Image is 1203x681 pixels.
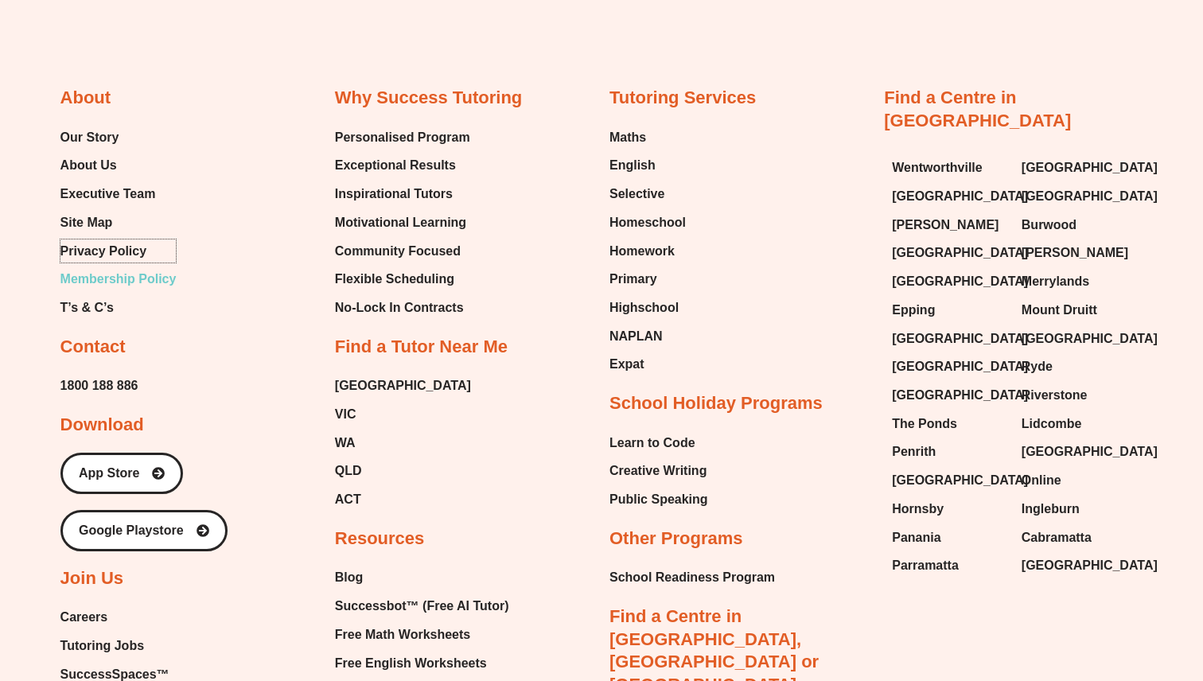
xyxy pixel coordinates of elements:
[1022,440,1158,464] span: [GEOGRAPHIC_DATA]
[1022,185,1135,208] a: [GEOGRAPHIC_DATA]
[1022,270,1089,294] span: Merrylands
[892,327,1006,351] a: [GEOGRAPHIC_DATA]
[1022,497,1135,521] a: Ingleburn
[335,566,364,590] span: Blog
[60,154,177,177] a: About Us
[60,296,177,320] a: T’s & C’s
[1022,526,1092,550] span: Cabramatta
[609,296,679,320] span: Highschool
[335,296,464,320] span: No-Lock In Contracts
[609,182,664,206] span: Selective
[609,527,743,551] h2: Other Programs
[60,634,144,658] span: Tutoring Jobs
[892,185,1006,208] a: [GEOGRAPHIC_DATA]
[892,156,983,180] span: Wentworthville
[609,154,656,177] span: English
[1022,298,1097,322] span: Mount Druitt
[609,459,707,483] span: Creative Writing
[609,211,686,235] a: Homeschool
[60,211,113,235] span: Site Map
[892,440,1006,464] a: Penrith
[609,352,686,376] a: Expat
[892,412,1006,436] a: The Ponds
[892,554,959,578] span: Parramatta
[335,623,525,647] a: Free Math Worksheets
[609,566,775,590] a: School Readiness Program
[335,623,470,647] span: Free Math Worksheets
[335,182,453,206] span: Inspirational Tutors
[892,185,1028,208] span: [GEOGRAPHIC_DATA]
[609,239,686,263] a: Homework
[1022,554,1158,578] span: [GEOGRAPHIC_DATA]
[1022,469,1061,492] span: Online
[60,567,123,590] h2: Join Us
[1022,327,1135,351] a: [GEOGRAPHIC_DATA]
[892,270,1028,294] span: [GEOGRAPHIC_DATA]
[335,154,456,177] span: Exceptional Results
[1022,440,1135,464] a: [GEOGRAPHIC_DATA]
[335,431,356,455] span: WA
[335,488,471,512] a: ACT
[335,239,470,263] a: Community Focused
[1123,605,1203,681] div: Chat Widget
[1022,270,1135,294] a: Merrylands
[1022,156,1135,180] a: [GEOGRAPHIC_DATA]
[892,298,935,322] span: Epping
[892,213,1006,237] a: [PERSON_NAME]
[60,374,138,398] span: 1800 188 886
[60,605,197,629] a: Careers
[60,126,177,150] a: Our Story
[609,182,686,206] a: Selective
[60,267,177,291] a: Membership Policy
[609,239,675,263] span: Homework
[1022,469,1135,492] a: Online
[892,469,1006,492] a: [GEOGRAPHIC_DATA]
[60,414,144,437] h2: Download
[1022,241,1128,265] span: [PERSON_NAME]
[335,267,470,291] a: Flexible Scheduling
[892,241,1006,265] a: [GEOGRAPHIC_DATA]
[892,355,1006,379] a: [GEOGRAPHIC_DATA]
[60,126,119,150] span: Our Story
[892,270,1006,294] a: [GEOGRAPHIC_DATA]
[609,392,823,415] h2: School Holiday Programs
[1022,554,1135,578] a: [GEOGRAPHIC_DATA]
[892,156,1006,180] a: Wentworthville
[609,325,663,348] span: NAPLAN
[60,182,177,206] a: Executive Team
[609,126,646,150] span: Maths
[1022,298,1135,322] a: Mount Druitt
[892,241,1028,265] span: [GEOGRAPHIC_DATA]
[60,239,177,263] a: Privacy Policy
[892,497,1006,521] a: Hornsby
[892,412,957,436] span: The Ponds
[335,652,487,675] span: Free English Worksheets
[884,88,1071,130] a: Find a Centre in [GEOGRAPHIC_DATA]
[609,154,686,177] a: English
[335,211,470,235] a: Motivational Learning
[60,182,156,206] span: Executive Team
[892,213,999,237] span: [PERSON_NAME]
[335,594,525,618] a: Successbot™ (Free AI Tutor)
[609,325,686,348] a: NAPLAN
[1022,355,1135,379] a: Ryde
[335,594,509,618] span: Successbot™ (Free AI Tutor)
[335,374,471,398] a: [GEOGRAPHIC_DATA]
[60,296,114,320] span: T’s & C’s
[60,453,183,494] a: App Store
[335,154,470,177] a: Exceptional Results
[609,126,686,150] a: Maths
[335,459,471,483] a: QLD
[335,267,454,291] span: Flexible Scheduling
[335,182,470,206] a: Inspirational Tutors
[892,298,1006,322] a: Epping
[335,403,471,426] a: VIC
[60,605,108,629] span: Careers
[1022,355,1053,379] span: Ryde
[1022,213,1076,237] span: Burwood
[1022,383,1135,407] a: Riverstone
